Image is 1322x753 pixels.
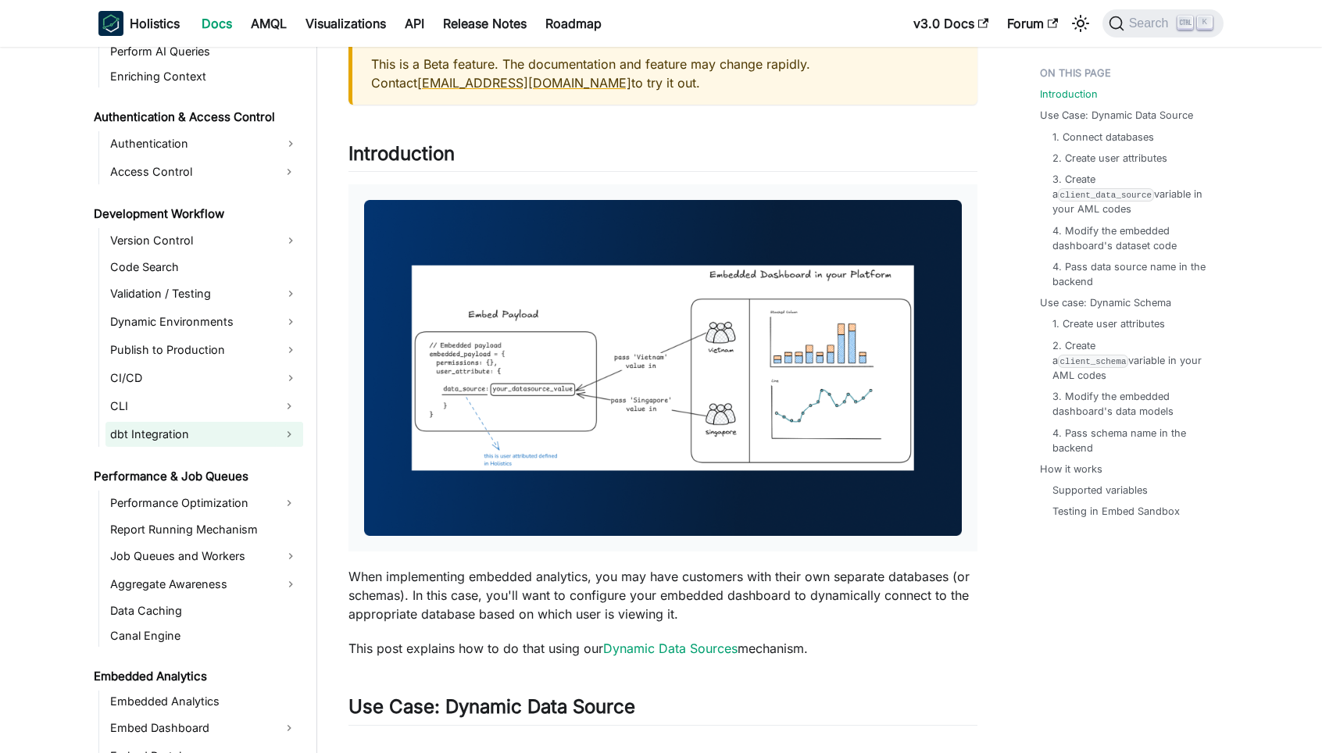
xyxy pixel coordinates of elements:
[105,572,303,597] a: Aggregate Awareness
[1058,355,1128,368] code: client_schema
[275,159,303,184] button: Expand sidebar category 'Access Control'
[395,11,434,36] a: API
[241,11,296,36] a: AMQL
[1040,462,1102,476] a: How it works
[1052,130,1154,145] a: 1. Connect databases
[1102,9,1224,37] button: Search (Ctrl+K)
[348,142,977,172] h2: Introduction
[105,600,303,622] a: Data Caching
[364,200,962,536] img: dynamic data source embed
[105,309,303,334] a: Dynamic Environments
[348,695,977,725] h2: Use Case: Dynamic Data Source
[603,641,738,656] a: Dynamic Data Sources
[105,491,275,516] a: Performance Optimization
[1052,426,1208,455] a: 4. Pass schema name in the backend
[275,394,303,419] button: Expand sidebar category 'CLI'
[371,55,959,92] p: This is a Beta feature. The documentation and feature may change rapidly. Contact to try it out.
[1052,483,1148,498] a: Supported variables
[1197,16,1213,30] kbd: K
[1052,504,1180,519] a: Testing in Embed Sandbox
[105,66,303,87] a: Enriching Context
[89,466,303,487] a: Performance & Job Queues
[1040,87,1098,102] a: Introduction
[1040,295,1171,310] a: Use case: Dynamic Schema
[105,366,303,391] a: CI/CD
[105,625,303,647] a: Canal Engine
[998,11,1067,36] a: Forum
[434,11,536,36] a: Release Notes
[89,203,303,225] a: Development Workflow
[904,11,998,36] a: v3.0 Docs
[105,41,303,62] a: Perform AI Queries
[1052,223,1208,253] a: 4. Modify the embedded dashboard's dataset code
[98,11,123,36] img: Holistics
[105,256,303,278] a: Code Search
[1124,16,1178,30] span: Search
[130,14,180,33] b: Holistics
[105,519,303,541] a: Report Running Mechanism
[89,106,303,128] a: Authentication & Access Control
[192,11,241,36] a: Docs
[83,47,317,753] nav: Docs sidebar
[1052,259,1208,289] a: 4. Pass data source name in the backend
[105,544,303,569] a: Job Queues and Workers
[275,716,303,741] button: Expand sidebar category 'Embed Dashboard'
[1052,316,1165,331] a: 1. Create user attributes
[417,75,631,91] a: [EMAIL_ADDRESS][DOMAIN_NAME]
[275,422,303,447] button: Expand sidebar category 'dbt Integration'
[348,567,977,623] p: When implementing embedded analytics, you may have customers with their own separate databases (o...
[348,639,977,658] p: This post explains how to do that using our mechanism.
[1052,389,1208,419] a: 3. Modify the embedded dashboard's data models
[1068,11,1093,36] button: Switch between dark and light mode (currently light mode)
[536,11,611,36] a: Roadmap
[275,491,303,516] button: Expand sidebar category 'Performance Optimization'
[105,281,303,306] a: Validation / Testing
[1052,338,1208,384] a: 2. Create aclient_schemavariable in your AML codes
[105,228,303,253] a: Version Control
[105,394,275,419] a: CLI
[105,159,275,184] a: Access Control
[105,716,275,741] a: Embed Dashboard
[1052,151,1167,166] a: 2. Create user attributes
[89,666,303,687] a: Embedded Analytics
[105,422,275,447] a: dbt Integration
[105,131,303,156] a: Authentication
[105,691,303,712] a: Embedded Analytics
[296,11,395,36] a: Visualizations
[1040,108,1193,123] a: Use Case: Dynamic Data Source
[98,11,180,36] a: HolisticsHolistics
[105,337,303,362] a: Publish to Production
[1058,188,1154,202] code: client_data_source
[1052,172,1208,217] a: 3. Create aclient_data_sourcevariable in your AML codes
